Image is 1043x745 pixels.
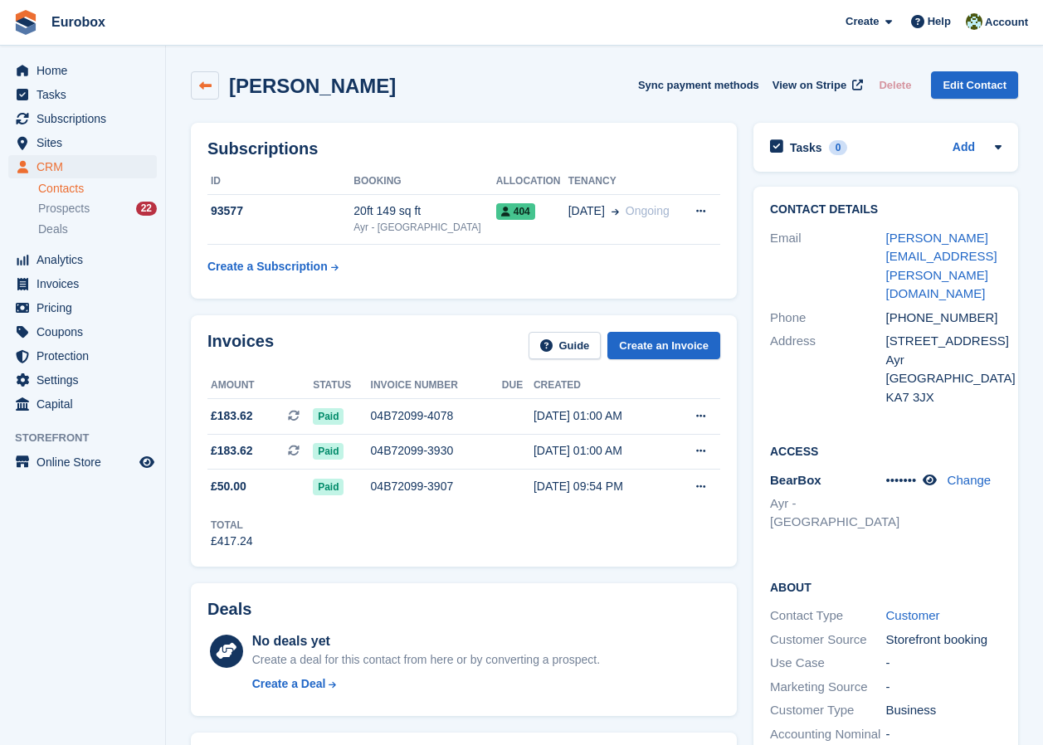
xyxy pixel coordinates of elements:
[770,332,886,407] div: Address
[8,368,157,392] a: menu
[770,701,886,720] div: Customer Type
[211,478,246,495] span: £50.00
[37,272,136,295] span: Invoices
[886,631,1002,650] div: Storefront booking
[353,168,495,195] th: Booking
[313,443,344,460] span: Paid
[985,14,1028,31] span: Account
[872,71,918,99] button: Delete
[8,272,157,295] a: menu
[8,83,157,106] a: menu
[8,155,157,178] a: menu
[38,200,157,217] a: Prospects 22
[496,168,568,195] th: Allocation
[37,248,136,271] span: Analytics
[886,351,1002,370] div: Ayr
[353,202,495,220] div: 20ft 149 sq ft
[534,478,668,495] div: [DATE] 09:54 PM
[770,678,886,697] div: Marketing Source
[770,654,886,673] div: Use Case
[207,251,339,282] a: Create a Subscription
[37,392,136,416] span: Capital
[8,450,157,474] a: menu
[766,71,866,99] a: View on Stripe
[211,533,253,550] div: £417.24
[8,248,157,271] a: menu
[38,201,90,217] span: Prospects
[37,320,136,343] span: Coupons
[313,372,370,399] th: Status
[371,478,502,495] div: 04B72099-3907
[207,202,353,220] div: 93577
[211,407,253,425] span: £183.62
[38,181,157,197] a: Contacts
[229,75,396,97] h2: [PERSON_NAME]
[8,107,157,130] a: menu
[886,231,997,301] a: [PERSON_NAME][EMAIL_ADDRESS][PERSON_NAME][DOMAIN_NAME]
[37,296,136,319] span: Pricing
[8,344,157,368] a: menu
[313,479,344,495] span: Paid
[534,442,668,460] div: [DATE] 01:00 AM
[886,369,1002,388] div: [GEOGRAPHIC_DATA]
[966,13,982,30] img: Lorna Russell
[37,107,136,130] span: Subscriptions
[770,631,886,650] div: Customer Source
[8,59,157,82] a: menu
[38,222,68,237] span: Deals
[886,332,1002,351] div: [STREET_ADDRESS]
[252,651,600,669] div: Create a deal for this contact from here or by converting a prospect.
[371,407,502,425] div: 04B72099-4078
[928,13,951,30] span: Help
[207,168,353,195] th: ID
[931,71,1018,99] a: Edit Contact
[211,442,253,460] span: £183.62
[13,10,38,35] img: stora-icon-8386f47178a22dfd0bd8f6a31ec36ba5ce8667c1dd55bd0f319d3a0aa187defe.svg
[211,518,253,533] div: Total
[207,258,328,275] div: Create a Subscription
[353,220,495,235] div: Ayr - [GEOGRAPHIC_DATA]
[8,320,157,343] a: menu
[886,654,1002,673] div: -
[886,388,1002,407] div: KA7 3JX
[886,608,940,622] a: Customer
[607,332,720,359] a: Create an Invoice
[886,701,1002,720] div: Business
[371,372,502,399] th: Invoice number
[252,631,600,651] div: No deals yet
[252,675,600,693] a: Create a Deal
[38,221,157,238] a: Deals
[207,332,274,359] h2: Invoices
[790,140,822,155] h2: Tasks
[502,372,534,399] th: Due
[8,131,157,154] a: menu
[137,452,157,472] a: Preview store
[770,442,1002,459] h2: Access
[770,606,886,626] div: Contact Type
[829,140,848,155] div: 0
[638,71,759,99] button: Sync payment methods
[313,408,344,425] span: Paid
[770,309,886,328] div: Phone
[207,600,251,619] h2: Deals
[770,229,886,304] div: Email
[136,202,157,216] div: 22
[37,450,136,474] span: Online Store
[45,8,112,36] a: Eurobox
[770,203,1002,217] h2: Contact Details
[496,203,535,220] span: 404
[886,678,1002,697] div: -
[15,430,165,446] span: Storefront
[568,202,605,220] span: [DATE]
[207,139,720,158] h2: Subscriptions
[371,442,502,460] div: 04B72099-3930
[770,473,821,487] span: BearBox
[770,578,1002,595] h2: About
[8,392,157,416] a: menu
[770,494,886,532] li: Ayr - [GEOGRAPHIC_DATA]
[37,368,136,392] span: Settings
[37,344,136,368] span: Protection
[773,77,846,94] span: View on Stripe
[37,131,136,154] span: Sites
[846,13,879,30] span: Create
